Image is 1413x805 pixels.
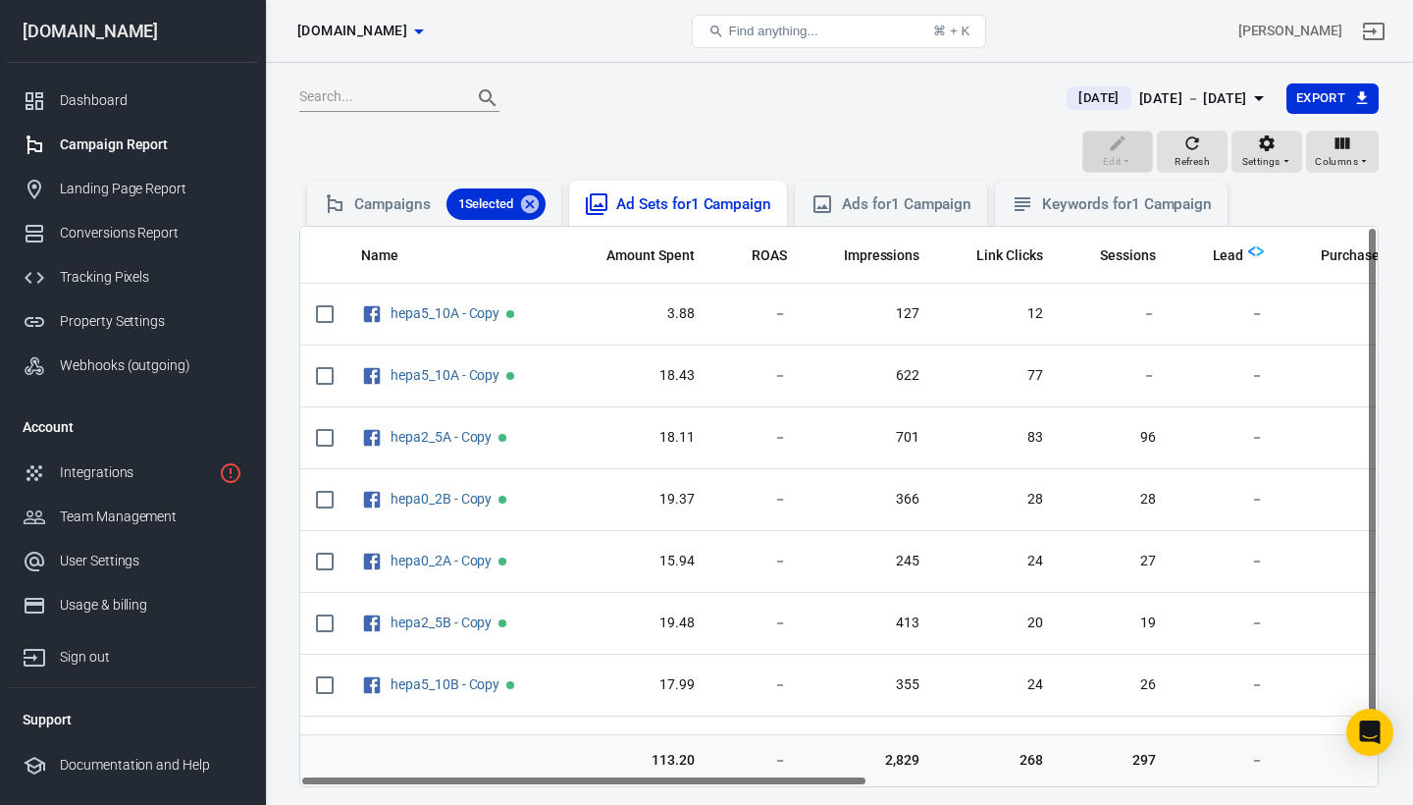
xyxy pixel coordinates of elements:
[1286,83,1379,114] button: Export
[60,755,242,776] div: Documentation and Help
[391,554,495,567] span: hepa0_2A - Copy
[60,223,242,243] div: Conversions Report
[391,492,495,506] span: hepa0_2B - Copy
[1350,8,1397,55] a: Sign out
[1074,304,1156,324] span: －
[1242,153,1281,171] span: Settings
[1248,243,1264,259] img: Logo
[60,551,242,571] div: User Settings
[728,24,817,38] span: Find anything...
[1295,751,1400,771] span: －
[581,751,695,771] span: 113.20
[391,553,492,568] a: hepa0_2A - Copy
[391,306,502,320] span: hepa5_10A - Copy
[506,681,514,689] span: Active
[726,614,787,633] span: －
[300,227,1378,786] div: scrollable content
[60,595,242,616] div: Usage & billing
[581,428,695,448] span: 18.11
[1231,131,1302,174] button: Settings
[391,430,495,444] span: hepa2_5A - Copy
[1187,552,1265,571] span: －
[1074,614,1156,633] span: 19
[1157,131,1228,174] button: Refresh
[498,619,506,627] span: Active
[818,490,920,510] span: 366
[726,366,787,386] span: －
[60,90,242,111] div: Dashboard
[976,243,1043,267] span: The number of clicks on links within the ad that led to advertiser-specified destinations
[818,552,920,571] span: 245
[289,13,431,49] button: [DOMAIN_NAME]
[1295,614,1400,633] span: －
[391,368,502,382] span: hepa5_10A - Copy
[7,539,258,583] a: User Settings
[1187,304,1265,324] span: －
[1074,490,1156,510] span: 28
[818,304,920,324] span: 127
[818,243,920,267] span: The number of times your ads were on screen.
[7,627,258,679] a: Sign out
[1187,614,1265,633] span: －
[1315,153,1358,171] span: Columns
[361,246,424,266] span: Name
[60,507,242,527] div: Team Management
[60,647,242,668] div: Sign out
[60,134,242,155] div: Campaign Report
[818,675,920,695] span: 355
[299,85,456,111] input: Search...
[7,403,258,451] li: Account
[606,246,695,266] span: Amount Spent
[726,675,787,695] span: －
[1074,751,1156,771] span: 297
[1295,428,1400,448] span: －
[7,123,258,167] a: Campaign Report
[581,614,695,633] span: 19.48
[446,194,526,214] span: 1 Selected
[951,614,1043,633] span: 20
[1321,246,1380,266] span: Purchase
[606,243,695,267] span: The estimated total amount of money you've spent on your campaign, ad set or ad during its schedule.
[361,364,383,388] svg: Facebook Ads
[7,696,258,743] li: Support
[361,302,383,326] svg: Facebook Ads
[818,366,920,386] span: 622
[818,428,920,448] span: 701
[581,243,695,267] span: The estimated total amount of money you've spent on your campaign, ad set or ad during its schedule.
[391,677,502,691] span: hepa5_10B - Copy
[752,246,787,266] span: ROAS
[844,243,920,267] span: The number of times your ads were on screen.
[726,243,787,267] span: The total return on ad spend
[951,751,1043,771] span: 268
[581,552,695,571] span: 15.94
[581,304,695,324] span: 3.88
[7,583,258,627] a: Usage & billing
[219,461,242,485] svg: 1 networks not verified yet
[726,751,787,771] span: －
[391,615,492,630] a: hepa2_5B - Copy
[726,428,787,448] span: －
[361,488,383,511] svg: Facebook Ads
[391,305,499,321] a: hepa5_10A - Copy
[1074,675,1156,695] span: 26
[1187,751,1265,771] span: －
[1051,82,1285,115] button: [DATE][DATE] － [DATE]
[1187,366,1265,386] span: －
[951,243,1043,267] span: The number of clicks on links within the ad that led to advertiser-specified destinations
[1074,366,1156,386] span: －
[818,614,920,633] span: 413
[616,194,771,215] div: Ad Sets for 1 Campaign
[1295,552,1400,571] span: －
[60,179,242,199] div: Landing Page Report
[464,75,511,122] button: Search
[1074,552,1156,571] span: 27
[391,491,492,507] a: hepa0_2B - Copy
[7,451,258,495] a: Integrations
[951,675,1043,695] span: 24
[60,355,242,376] div: Webhooks (outgoing)
[7,344,258,388] a: Webhooks (outgoing)
[1295,366,1400,386] span: －
[818,751,920,771] span: 2,829
[391,367,499,383] a: hepa5_10A - Copy
[1139,86,1247,111] div: [DATE] － [DATE]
